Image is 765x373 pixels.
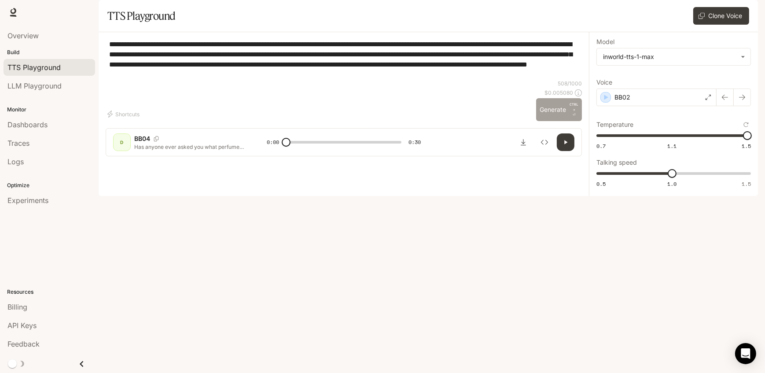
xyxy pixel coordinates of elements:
[134,134,150,143] p: BB04
[536,98,582,121] button: GenerateCTRL +⏎
[735,343,756,364] div: Open Intercom Messenger
[558,80,582,87] p: 508 / 1000
[667,142,677,150] span: 1.1
[597,48,750,65] div: inworld-tts-1-max
[544,89,573,96] p: $ 0.005080
[596,159,637,166] p: Talking speed
[536,133,553,151] button: Inspect
[596,180,606,188] span: 0.5
[596,122,633,128] p: Temperature
[570,102,578,112] p: CTRL +
[667,180,677,188] span: 1.0
[267,138,279,147] span: 0:00
[596,79,612,85] p: Voice
[515,133,532,151] button: Download audio
[107,7,176,25] h1: TTS Playground
[596,39,614,45] p: Model
[596,142,606,150] span: 0.7
[134,143,246,151] p: Has anyone ever asked you what perfume you wear after a shower? This shower gel? It literally sme...
[115,135,129,149] div: D
[742,180,751,188] span: 1.5
[693,7,749,25] button: Clone Voice
[570,102,578,118] p: ⏎
[106,107,143,121] button: Shortcuts
[408,138,421,147] span: 0:30
[150,136,162,141] button: Copy Voice ID
[614,93,630,102] p: BB02
[742,142,751,150] span: 1.5
[741,120,751,129] button: Reset to default
[603,52,736,61] div: inworld-tts-1-max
